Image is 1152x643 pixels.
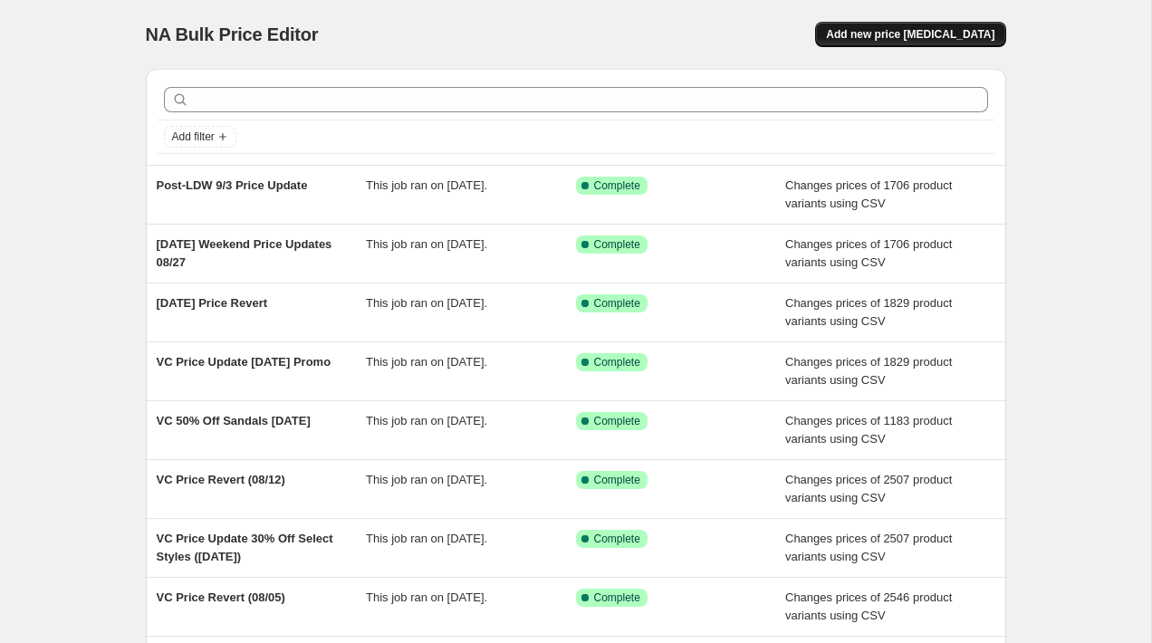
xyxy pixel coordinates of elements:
span: Complete [594,178,640,193]
span: Changes prices of 2507 product variants using CSV [785,532,952,563]
span: Complete [594,590,640,605]
span: VC Price Update 30% Off Select Styles ([DATE]) [157,532,333,563]
span: Add filter [172,130,215,144]
span: This job ran on [DATE]. [366,532,487,545]
span: Add new price [MEDICAL_DATA] [826,27,994,42]
span: Complete [594,237,640,252]
span: Changes prices of 2507 product variants using CSV [785,473,952,504]
button: Add new price [MEDICAL_DATA] [815,22,1005,47]
span: Changes prices of 2546 product variants using CSV [785,590,952,622]
span: Changes prices of 1829 product variants using CSV [785,355,952,387]
span: VC Price Revert (08/05) [157,590,285,604]
span: Changes prices of 1706 product variants using CSV [785,237,952,269]
span: Changes prices of 1829 product variants using CSV [785,296,952,328]
span: This job ran on [DATE]. [366,414,487,427]
span: This job ran on [DATE]. [366,237,487,251]
span: [DATE] Price Revert [157,296,268,310]
span: Changes prices of 1706 product variants using CSV [785,178,952,210]
span: This job ran on [DATE]. [366,473,487,486]
button: Add filter [164,126,236,148]
span: This job ran on [DATE]. [366,590,487,604]
span: Changes prices of 1183 product variants using CSV [785,414,952,446]
span: This job ran on [DATE]. [366,355,487,369]
span: Complete [594,296,640,311]
span: NA Bulk Price Editor [146,24,319,44]
span: Complete [594,414,640,428]
span: Complete [594,355,640,369]
span: This job ran on [DATE]. [366,296,487,310]
span: Post-LDW 9/3 Price Update [157,178,308,192]
span: VC Price Update [DATE] Promo [157,355,331,369]
span: Complete [594,473,640,487]
span: VC 50% Off Sandals [DATE] [157,414,311,427]
span: This job ran on [DATE]. [366,178,487,192]
span: Complete [594,532,640,546]
span: VC Price Revert (08/12) [157,473,285,486]
span: [DATE] Weekend Price Updates 08/27 [157,237,332,269]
